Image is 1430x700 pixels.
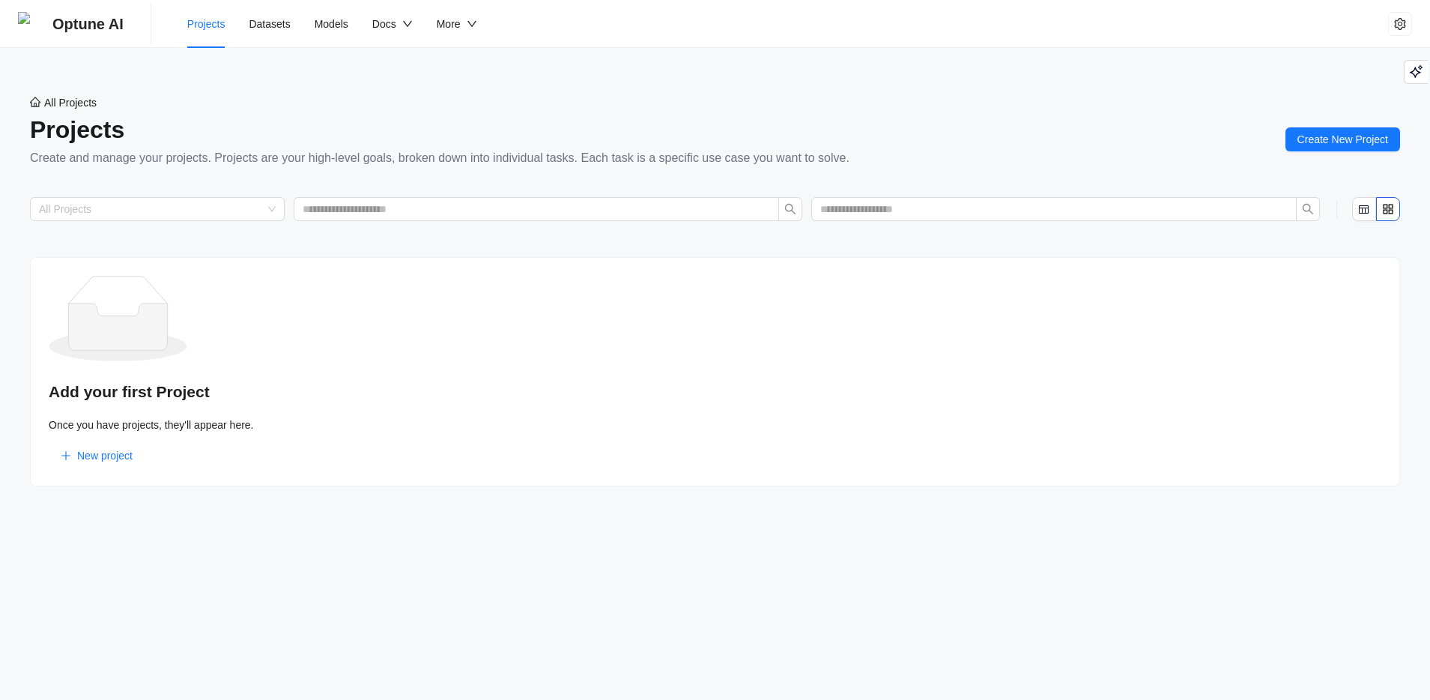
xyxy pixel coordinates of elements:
[1394,18,1406,30] span: setting
[30,111,849,148] div: Projects
[49,379,1381,404] h2: Add your first Project
[1285,127,1400,151] button: Create New Project
[49,417,1381,433] p: Once you have projects, they'll appear here.
[784,203,796,215] span: search
[1382,203,1394,215] span: appstore
[44,94,97,111] span: All Projects
[187,18,225,30] span: Projects
[49,444,145,468] button: New project
[30,97,40,107] span: home
[1297,131,1388,148] span: Create New Project
[61,450,71,461] span: plus
[1302,203,1314,215] span: search
[77,447,133,464] span: New project
[18,12,42,36] img: Optune
[249,18,290,30] span: Datasets
[30,148,849,167] div: Create and manage your projects. Projects are your high-level goals, broken down into individual ...
[1404,60,1428,84] button: Playground
[315,18,348,30] span: Models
